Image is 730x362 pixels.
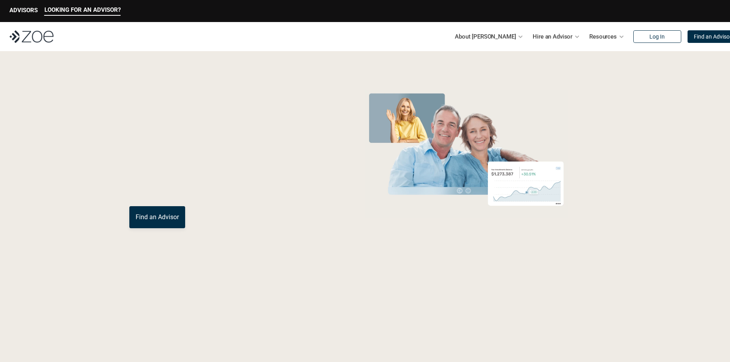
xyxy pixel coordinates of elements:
a: Log In [633,30,681,43]
p: Loremipsum: *DolOrsi Ametconsecte adi Eli Seddoeius tem inc utlaboreet. Dol 2266 MagNaal Enimadmi... [19,329,711,357]
p: Resources [589,31,617,42]
em: The information in the visuals above is for illustrative purposes only and does not represent an ... [357,222,576,227]
p: LOOKING FOR AN ADVISOR? [44,6,121,13]
img: Zoe Financial Hero Image [362,90,571,218]
p: Hire an Advisor [533,31,572,42]
p: ADVISORS [9,7,38,14]
span: Grow Your Wealth [129,87,304,117]
span: with a Financial Advisor [129,113,288,170]
p: Find an Advisor [136,213,179,221]
p: Log In [649,33,665,40]
p: You deserve an advisor you can trust. [PERSON_NAME], hire, and invest with vetted, fiduciary, fin... [129,178,332,197]
p: About [PERSON_NAME] [455,31,516,42]
a: Find an Advisor [129,206,185,228]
